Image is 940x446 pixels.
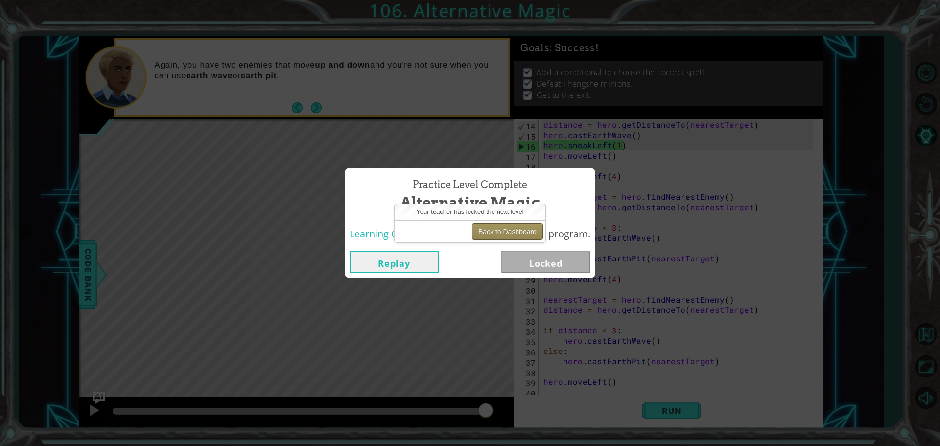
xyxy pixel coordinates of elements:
[350,251,439,273] button: Replay
[472,223,543,240] button: Back to Dashboard
[413,178,527,192] span: Practice Level Complete
[350,227,420,240] span: Learning Goals:
[501,251,590,273] button: Locked
[400,192,540,213] span: Alternative Magic
[416,208,523,215] span: Your teacher has locked the next level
